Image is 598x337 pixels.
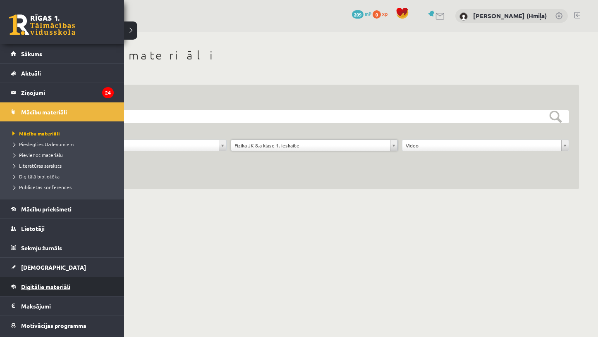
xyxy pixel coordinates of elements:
[10,140,116,148] a: Pieslēgties Uzdevumiem
[10,130,60,137] span: Mācību materiāli
[9,14,75,35] a: Rīgas 1. Tālmācības vidusskola
[10,130,116,137] a: Mācību materiāli
[21,225,45,232] span: Lietotāji
[60,140,226,151] a: Jebkuram priekšmetam
[10,173,116,180] a: Digitālā bibliotēka
[352,10,371,17] a: 209 mP
[11,297,114,316] a: Maksājumi
[60,95,559,106] h3: Filtrs
[402,140,569,151] a: Video
[382,10,388,17] span: xp
[11,83,114,102] a: Ziņojumi24
[10,184,72,190] span: Publicētas konferences
[10,183,116,191] a: Publicētas konferences
[11,316,114,335] a: Motivācijas programma
[21,322,86,329] span: Motivācijas programma
[459,12,468,21] img: Anastasiia Khmil (Hmiļa)
[234,140,387,151] span: Fizika JK 8.a klase 1. ieskaite
[11,219,114,238] a: Lietotāji
[473,12,547,20] a: [PERSON_NAME] (Hmiļa)
[11,44,114,63] a: Sākums
[21,297,114,316] legend: Maksājumi
[21,263,86,271] span: [DEMOGRAPHIC_DATA]
[11,258,114,277] a: [DEMOGRAPHIC_DATA]
[21,244,62,252] span: Sekmju žurnāls
[373,10,381,19] span: 0
[10,162,116,169] a: Literatūras saraksts
[11,64,114,83] a: Aktuāli
[365,10,371,17] span: mP
[21,69,41,77] span: Aktuāli
[406,140,558,151] span: Video
[63,140,215,151] span: Jebkuram priekšmetam
[352,10,364,19] span: 209
[231,140,397,151] a: Fizika JK 8.a klase 1. ieskaite
[50,48,579,62] h1: Mācību materiāli
[21,205,72,213] span: Mācību priekšmeti
[10,141,74,147] span: Pieslēgties Uzdevumiem
[11,102,114,121] a: Mācību materiāli
[21,283,70,290] span: Digitālie materiāli
[10,151,116,159] a: Pievienot materiālu
[21,50,42,57] span: Sākums
[102,87,114,98] i: 24
[10,162,62,169] span: Literatūras saraksts
[11,277,114,296] a: Digitālie materiāli
[11,238,114,257] a: Sekmju žurnāls
[21,83,114,102] legend: Ziņojumi
[21,108,67,116] span: Mācību materiāli
[11,199,114,218] a: Mācību priekšmeti
[373,10,392,17] a: 0 xp
[10,173,60,180] span: Digitālā bibliotēka
[10,152,63,158] span: Pievienot materiālu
